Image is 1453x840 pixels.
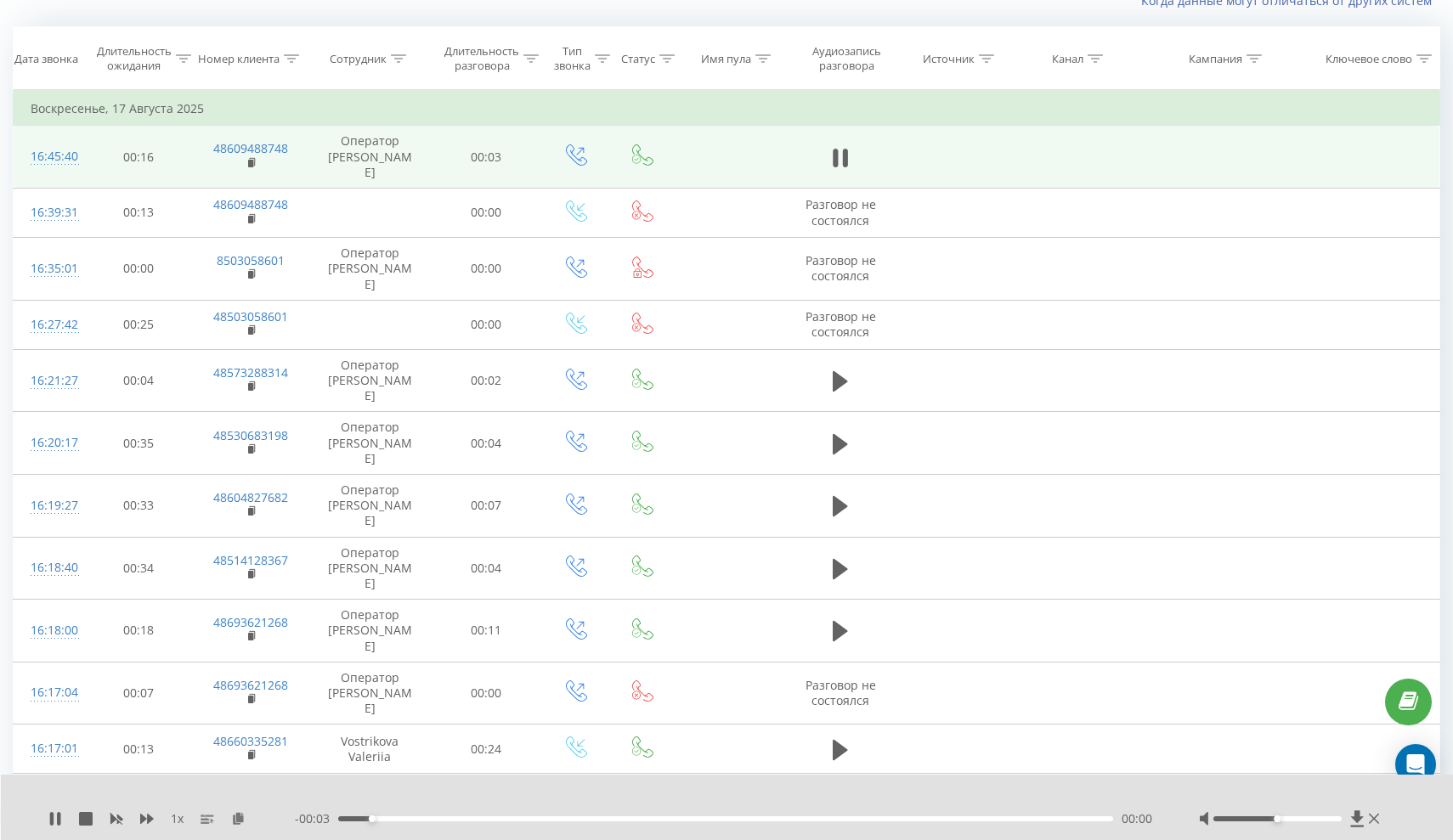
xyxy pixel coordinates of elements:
[31,140,66,173] div: 16:45:40
[432,662,542,724] td: 00:00
[213,614,288,630] a: 48693621268
[31,489,66,522] div: 16:19:27
[217,252,285,268] a: 8503058601
[213,364,288,381] a: 48573288314
[97,44,172,73] div: Длительность ожидания
[308,475,432,538] td: Оператор [PERSON_NAME]
[83,238,194,301] td: 00:00
[1052,52,1083,66] div: Канал
[1395,744,1436,785] div: Open Intercom Messenger
[31,551,66,584] div: 16:18:40
[213,733,288,749] a: 48660335281
[444,44,519,73] div: Длительность разговора
[554,44,591,73] div: Тип звонка
[432,600,542,662] td: 00:11
[83,724,194,774] td: 00:13
[83,600,194,662] td: 00:18
[31,676,66,709] div: 16:17:04
[83,300,194,349] td: 00:25
[31,732,66,765] div: 16:17:01
[83,126,194,189] td: 00:16
[1189,52,1242,66] div: Кампания
[806,196,876,228] span: Разговор не состоялся
[1326,52,1412,66] div: Ключевое слово
[806,308,876,340] span: Разговор не состоялся
[31,364,66,397] div: 16:21:27
[83,349,194,412] td: 00:04
[1274,815,1281,822] div: Accessibility label
[803,44,889,73] div: Аудиозапись разговора
[432,475,542,538] td: 00:07
[308,600,432,662] td: Оператор [PERSON_NAME]
[432,349,542,412] td: 00:02
[1122,810,1152,827] span: 00:00
[213,552,288,568] a: 48514128367
[432,724,542,774] td: 00:24
[83,662,194,724] td: 00:07
[198,52,280,66] div: Номер клиента
[701,52,751,66] div: Имя пула
[31,308,66,341] div: 16:27:42
[330,52,387,66] div: Сотрудник
[14,92,1440,126] td: Воскресенье, 17 Августа 2025
[31,614,66,647] div: 16:18:00
[31,252,66,285] div: 16:35:01
[213,427,288,443] a: 48530683198
[432,126,542,189] td: 00:03
[83,188,194,237] td: 00:13
[213,140,288,156] a: 48609488748
[308,724,432,774] td: Vostrikova Valeriia
[308,412,432,475] td: Оператор [PERSON_NAME]
[432,300,542,349] td: 00:00
[83,475,194,538] td: 00:33
[806,677,876,708] span: Разговор не состоялся
[213,196,288,212] a: 48609488748
[213,677,288,693] a: 48693621268
[621,52,655,66] div: Статус
[31,426,66,459] div: 16:20:17
[432,412,542,475] td: 00:04
[171,810,184,827] span: 1 x
[432,537,542,600] td: 00:04
[308,537,432,600] td: Оператор [PERSON_NAME]
[83,412,194,475] td: 00:35
[31,196,66,229] div: 16:39:31
[83,774,194,837] td: 00:34
[432,188,542,237] td: 00:00
[369,815,376,822] div: Accessibility label
[308,774,432,837] td: Оператор [PERSON_NAME]
[432,238,542,301] td: 00:00
[213,308,288,324] a: 48503058601
[308,662,432,724] td: Оператор [PERSON_NAME]
[432,774,542,837] td: 00:03
[295,810,338,827] span: - 00:03
[806,252,876,284] span: Разговор не состоялся
[213,489,288,505] a: 48604827682
[14,52,78,66] div: Дата звонка
[308,126,432,189] td: Оператор [PERSON_NAME]
[308,349,432,412] td: Оператор [PERSON_NAME]
[83,537,194,600] td: 00:34
[923,52,975,66] div: Источник
[308,238,432,301] td: Оператор [PERSON_NAME]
